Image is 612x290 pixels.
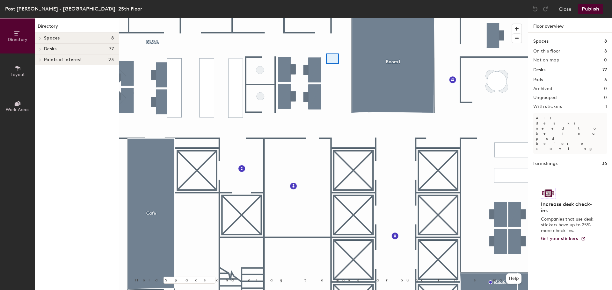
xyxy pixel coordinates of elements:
[541,236,578,241] span: Get your stickers
[541,236,586,242] a: Get your stickers
[533,160,557,167] h1: Furnishings
[604,95,607,100] h2: 0
[542,6,549,12] img: Redo
[44,46,56,52] span: Desks
[541,188,556,199] img: Sticker logo
[533,58,559,63] h2: Not on map
[578,4,603,14] button: Publish
[532,6,538,12] img: Undo
[5,5,142,13] div: Post [PERSON_NAME] - [GEOGRAPHIC_DATA], 25th Floor
[533,49,560,54] h2: On this floor
[604,49,607,54] h2: 8
[602,160,607,167] h1: 36
[533,77,543,82] h2: Pods
[44,36,60,41] span: Spaces
[605,104,607,109] h2: 1
[533,67,545,74] h1: Desks
[533,113,607,154] p: All desks need to be in a pod before saving
[8,37,27,42] span: Directory
[11,72,25,77] span: Layout
[533,86,552,91] h2: Archived
[111,36,114,41] span: 8
[604,38,607,45] h1: 8
[528,18,612,33] h1: Floor overview
[108,57,114,62] span: 23
[541,216,595,234] p: Companies that use desk stickers have up to 25% more check-ins.
[506,273,521,284] button: Help
[6,107,29,112] span: Work Areas
[604,58,607,63] h2: 0
[35,23,119,33] h1: Directory
[533,95,557,100] h2: Ungrouped
[541,201,595,214] h4: Increase desk check-ins
[604,77,607,82] h2: 6
[44,57,82,62] span: Points of interest
[602,67,607,74] h1: 77
[604,86,607,91] h2: 0
[533,104,562,109] h2: With stickers
[109,46,114,52] span: 77
[533,38,549,45] h1: Spaces
[559,4,572,14] button: Close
